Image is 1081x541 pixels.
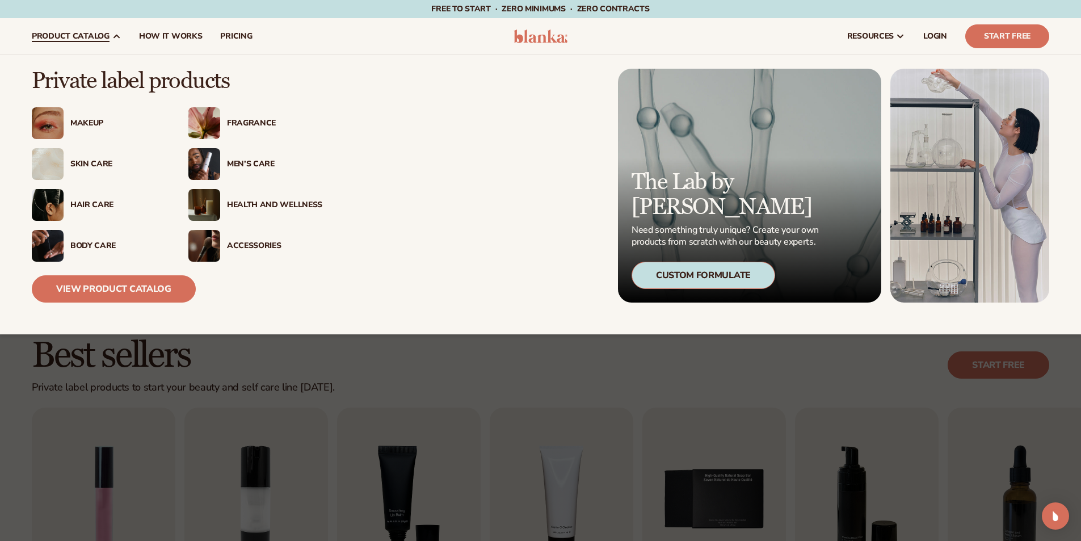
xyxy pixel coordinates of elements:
[514,30,567,43] img: logo
[890,69,1049,303] img: Female in lab with equipment.
[847,32,894,41] span: resources
[188,107,322,139] a: Pink blooming flower. Fragrance
[188,107,220,139] img: Pink blooming flower.
[632,170,822,220] p: The Lab by [PERSON_NAME]
[965,24,1049,48] a: Start Free
[32,189,166,221] a: Female hair pulled back with clips. Hair Care
[923,32,947,41] span: LOGIN
[32,275,196,303] a: View Product Catalog
[227,160,322,169] div: Men’s Care
[211,18,261,54] a: pricing
[32,148,166,180] a: Cream moisturizer swatch. Skin Care
[188,230,322,262] a: Female with makeup brush. Accessories
[70,200,166,210] div: Hair Care
[70,160,166,169] div: Skin Care
[32,32,110,41] span: product catalog
[32,69,322,94] p: Private label products
[431,3,649,14] span: Free to start · ZERO minimums · ZERO contracts
[220,32,252,41] span: pricing
[32,230,64,262] img: Male hand applying moisturizer.
[632,224,822,248] p: Need something truly unique? Create your own products from scratch with our beauty experts.
[32,107,64,139] img: Female with glitter eye makeup.
[70,119,166,128] div: Makeup
[914,18,956,54] a: LOGIN
[32,148,64,180] img: Cream moisturizer swatch.
[227,200,322,210] div: Health And Wellness
[188,148,220,180] img: Male holding moisturizer bottle.
[23,18,130,54] a: product catalog
[188,189,322,221] a: Candles and incense on table. Health And Wellness
[188,189,220,221] img: Candles and incense on table.
[130,18,212,54] a: How It Works
[70,241,166,251] div: Body Care
[618,69,881,303] a: Microscopic product formula. The Lab by [PERSON_NAME] Need something truly unique? Create your ow...
[139,32,203,41] span: How It Works
[32,107,166,139] a: Female with glitter eye makeup. Makeup
[632,262,775,289] div: Custom Formulate
[188,148,322,180] a: Male holding moisturizer bottle. Men’s Care
[227,119,322,128] div: Fragrance
[32,230,166,262] a: Male hand applying moisturizer. Body Care
[227,241,322,251] div: Accessories
[188,230,220,262] img: Female with makeup brush.
[32,189,64,221] img: Female hair pulled back with clips.
[1042,502,1069,530] div: Open Intercom Messenger
[838,18,914,54] a: resources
